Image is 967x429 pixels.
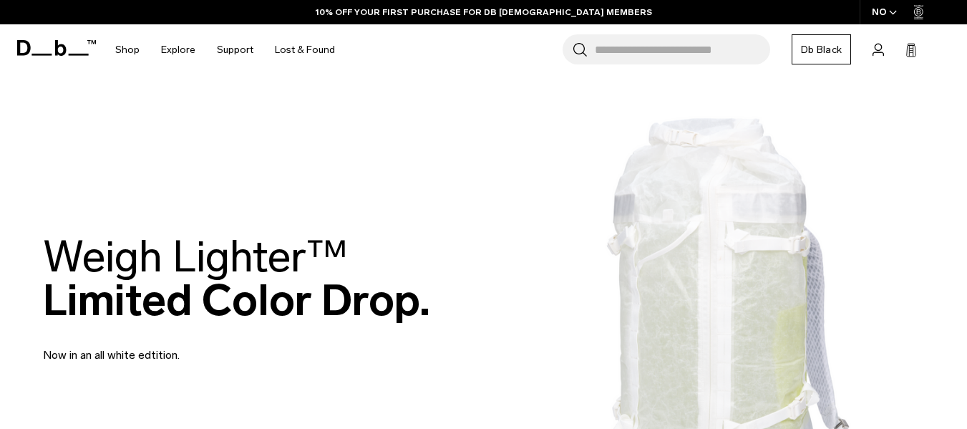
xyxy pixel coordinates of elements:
span: Weigh Lighter™ [43,231,348,283]
a: Lost & Found [275,24,335,75]
a: 10% OFF YOUR FIRST PURCHASE FOR DB [DEMOGRAPHIC_DATA] MEMBERS [316,6,652,19]
p: Now in an all white edtition. [43,329,387,364]
a: Db Black [792,34,851,64]
h2: Limited Color Drop. [43,235,430,322]
nav: Main Navigation [105,24,346,75]
a: Support [217,24,253,75]
a: Explore [161,24,195,75]
a: Shop [115,24,140,75]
